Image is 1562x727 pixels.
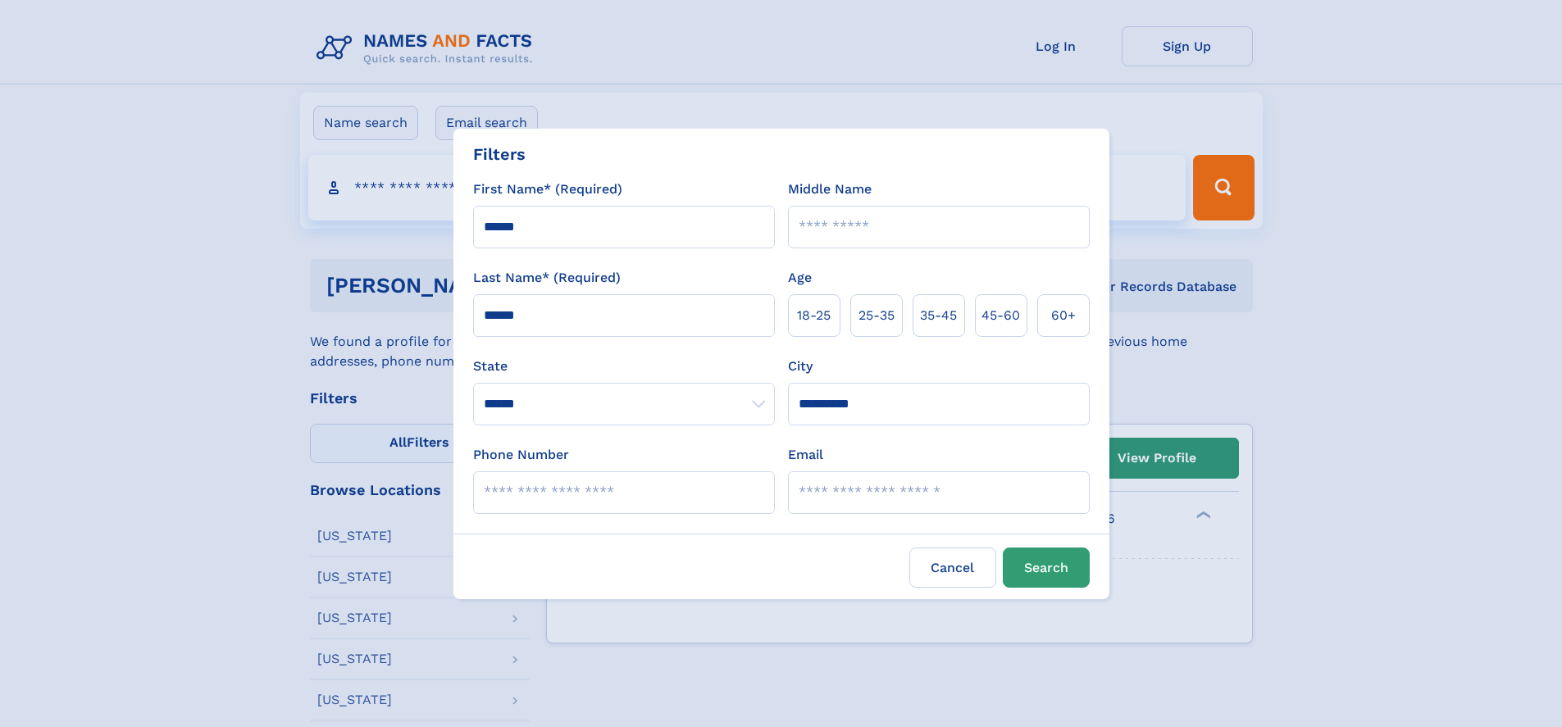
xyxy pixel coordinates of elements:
[797,306,831,325] span: 18‑25
[788,357,813,376] label: City
[858,306,895,325] span: 25‑35
[788,268,812,288] label: Age
[473,142,526,166] div: Filters
[473,445,569,465] label: Phone Number
[909,548,996,588] label: Cancel
[473,268,621,288] label: Last Name* (Required)
[473,357,775,376] label: State
[788,445,823,465] label: Email
[473,179,622,199] label: First Name* (Required)
[981,306,1020,325] span: 45‑60
[920,306,957,325] span: 35‑45
[1003,548,1090,588] button: Search
[788,179,872,199] label: Middle Name
[1051,306,1076,325] span: 60+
